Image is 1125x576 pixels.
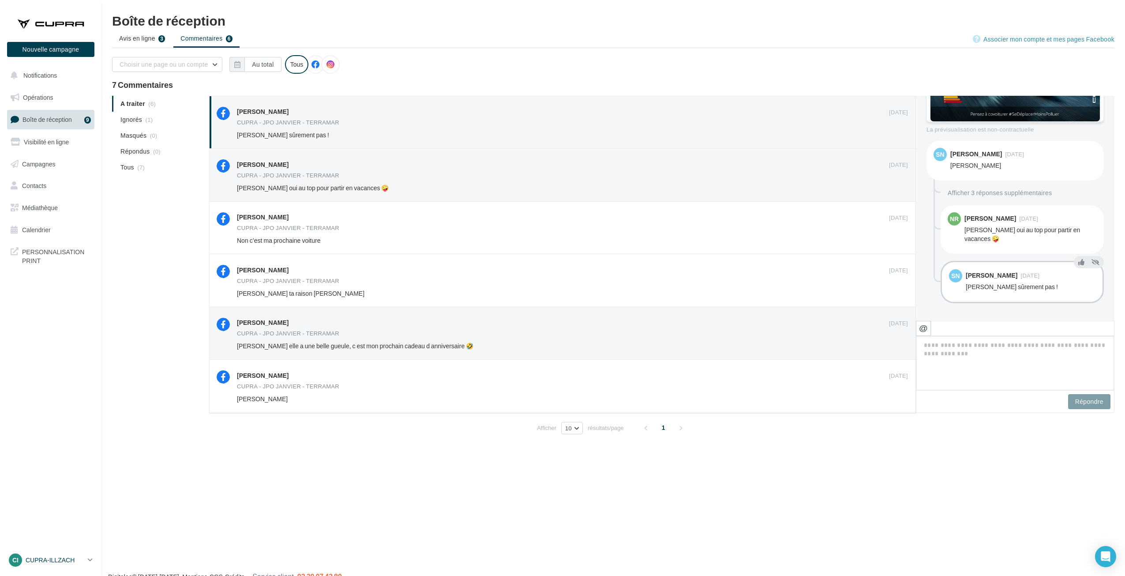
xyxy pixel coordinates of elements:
[146,116,153,123] span: (1)
[561,422,583,434] button: 10
[26,556,84,565] p: CUPRA-ILLZACH
[237,225,339,231] div: CUPRA - JPO JANVIER - TERRAMAR
[237,120,339,125] div: CUPRA - JPO JANVIER - TERRAMAR
[120,147,150,156] span: Répondus
[1095,546,1116,567] div: Open Intercom Messenger
[889,267,908,275] span: [DATE]
[285,55,309,74] div: Tous
[7,552,94,568] a: CI CUPRA-ILLZACH
[23,94,53,101] span: Opérations
[964,226,1097,243] div: [PERSON_NAME] oui au top pour partir en vacances 🤪
[950,151,1002,157] div: [PERSON_NAME]
[237,107,289,116] div: [PERSON_NAME]
[150,132,157,139] span: (0)
[22,246,91,265] span: PERSONNALISATION PRINT
[237,395,288,403] span: [PERSON_NAME]
[112,57,222,72] button: Choisir une page ou un compte
[5,242,96,268] a: PERSONNALISATION PRINT
[153,148,161,155] span: (0)
[5,221,96,239] a: Calendrier
[22,160,56,167] span: Campagnes
[926,122,1104,134] div: La prévisualisation est non-contractuelle
[12,556,19,565] span: CI
[237,173,339,178] div: CUPRA - JPO JANVIER - TERRAMAR
[966,272,1017,279] div: [PERSON_NAME]
[7,42,94,57] button: Nouvelle campagne
[5,66,93,85] button: Notifications
[244,57,281,72] button: Au total
[237,184,389,192] span: [PERSON_NAME] oui au top pour partir en vacances 🤪
[119,34,155,43] span: Avis en ligne
[22,226,51,233] span: Calendrier
[951,271,960,280] span: SN
[936,150,944,159] span: SN
[1068,394,1110,409] button: Répondre
[237,131,329,139] span: [PERSON_NAME] sûrement pas !
[1019,216,1038,222] span: [DATE]
[22,204,58,211] span: Médiathèque
[944,188,1056,198] button: Afficher 3 réponses supplémentaires
[889,320,908,328] span: [DATE]
[237,290,364,297] span: [PERSON_NAME] ta raison [PERSON_NAME]
[919,324,928,332] i: @
[237,213,289,222] div: [PERSON_NAME]
[24,138,69,146] span: Visibilité en ligne
[84,117,91,124] div: 9
[23,72,57,79] span: Notifications
[22,116,72,123] span: Boîte de réception
[889,214,908,222] span: [DATE]
[237,237,320,244] span: Non c’est ma prochaine voiture
[237,384,339,389] div: CUPRA - JPO JANVIER - TERRAMAR
[588,424,624,432] span: résultats/page
[964,215,1016,222] div: [PERSON_NAME]
[950,215,959,223] span: NR
[120,60,208,68] span: Choisir une page ou un compte
[120,131,146,140] span: Masqués
[973,34,1114,45] a: Associer mon compte et mes pages Facebook
[1020,273,1039,279] span: [DATE]
[237,371,289,380] div: [PERSON_NAME]
[158,35,165,42] div: 3
[120,115,142,124] span: Ignorés
[565,425,572,432] span: 10
[916,321,931,336] button: @
[137,164,145,171] span: (7)
[5,133,96,151] a: Visibilité en ligne
[5,110,96,129] a: Boîte de réception9
[950,161,1097,170] div: [PERSON_NAME]
[889,161,908,169] span: [DATE]
[120,163,134,172] span: Tous
[112,14,1114,27] div: Boîte de réception
[237,266,289,275] div: [PERSON_NAME]
[5,177,96,195] a: Contacts
[966,282,1095,291] div: [PERSON_NAME] sûrement pas !
[229,57,281,72] button: Au total
[1005,151,1024,157] span: [DATE]
[889,109,908,117] span: [DATE]
[237,342,473,350] span: [PERSON_NAME] elle a une belle gueule, c est mon prochain cadeau d anniversaire 🤣
[889,372,908,380] span: [DATE]
[237,331,339,336] div: CUPRA - JPO JANVIER - TERRAMAR
[537,424,556,432] span: Afficher
[237,318,289,327] div: [PERSON_NAME]
[22,182,46,189] span: Contacts
[656,421,671,435] span: 1
[237,278,339,284] div: CUPRA - JPO JANVIER - TERRAMAR
[5,199,96,217] a: Médiathèque
[5,88,96,107] a: Opérations
[112,81,1114,89] div: 7 Commentaires
[237,160,289,169] div: [PERSON_NAME]
[5,155,96,173] a: Campagnes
